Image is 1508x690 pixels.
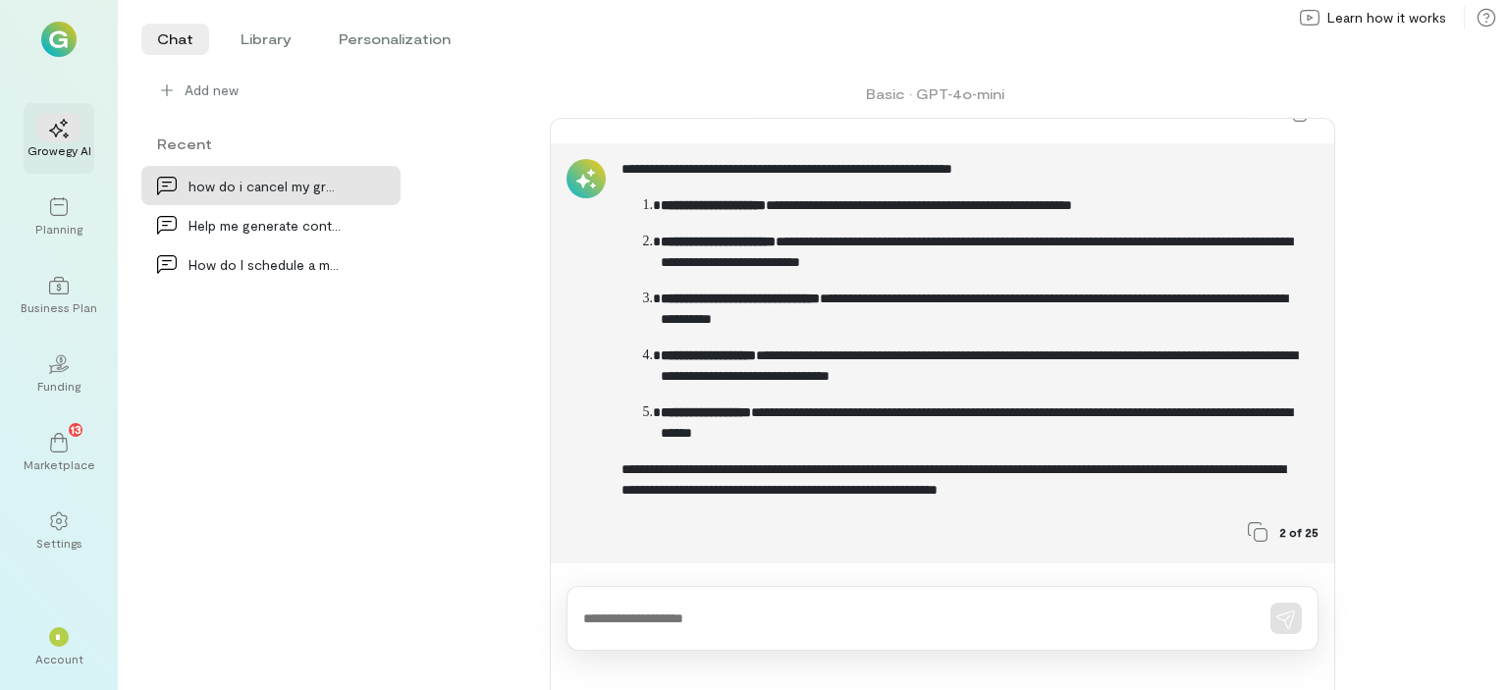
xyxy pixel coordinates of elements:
[188,176,342,196] div: how do i cancel my growegy account?
[185,80,385,100] span: Add new
[24,260,94,331] a: Business Plan
[24,611,94,682] div: *Account
[36,535,82,551] div: Settings
[27,142,91,158] div: Growegy AI
[141,133,401,154] div: Recent
[24,496,94,566] a: Settings
[24,417,94,488] a: Marketplace
[35,221,82,237] div: Planning
[225,24,307,55] li: Library
[24,103,94,174] a: Growegy AI
[188,254,342,275] div: How do I schedule a meeting with a someone who ca…
[1327,8,1446,27] span: Learn how it works
[35,651,83,666] div: Account
[24,456,95,472] div: Marketplace
[21,299,97,315] div: Business Plan
[188,215,342,236] div: Help me generate content for social media to sell…
[37,378,81,394] div: Funding
[24,339,94,409] a: Funding
[141,24,209,55] li: Chat
[24,182,94,252] a: Planning
[71,420,81,438] span: 13
[323,24,466,55] li: Personalization
[1279,524,1319,540] span: 2 of 25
